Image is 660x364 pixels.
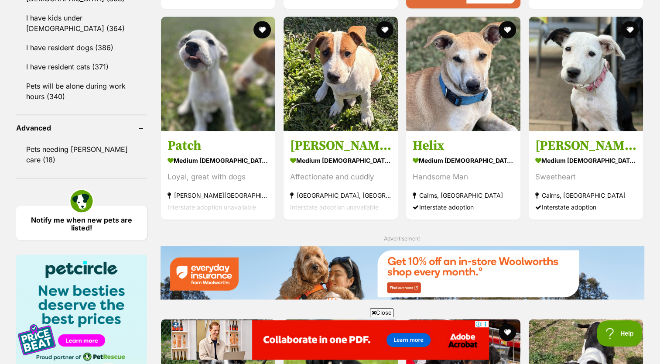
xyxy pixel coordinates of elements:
iframe: Advertisement [171,320,489,360]
h3: Helix [413,137,514,154]
strong: medium [DEMOGRAPHIC_DATA] Dog [413,154,514,167]
span: Close [370,308,393,317]
span: Interstate adoption unavailable [168,203,256,211]
img: Helix - Australian Kelpie Dog [406,17,520,131]
button: favourite [622,21,639,38]
a: I have resident cats (371) [16,58,147,76]
button: favourite [253,21,271,38]
header: Advanced [16,124,147,132]
h3: [PERSON_NAME] [535,137,636,154]
a: Notify me when new pets are listed! [16,206,147,240]
img: Lucy - Staffordshire Bull Terrier Dog [284,17,398,131]
strong: [GEOGRAPHIC_DATA], [GEOGRAPHIC_DATA] [290,189,391,201]
span: Advertisement [384,235,420,242]
a: Everyday Insurance promotional banner [160,246,644,301]
img: Payton - Border Collie Dog [529,17,643,131]
img: Everyday Insurance promotional banner [160,246,644,299]
button: favourite [499,323,516,341]
div: Interstate adoption [535,201,636,213]
strong: Cairns, [GEOGRAPHIC_DATA] [535,189,636,201]
a: I have kids under [DEMOGRAPHIC_DATA] (364) [16,9,147,38]
strong: [PERSON_NAME][GEOGRAPHIC_DATA], [GEOGRAPHIC_DATA] [168,189,269,201]
strong: medium [DEMOGRAPHIC_DATA] Dog [290,154,391,167]
a: [PERSON_NAME] medium [DEMOGRAPHIC_DATA] Dog Affectionate and cuddly [GEOGRAPHIC_DATA], [GEOGRAPHI... [284,131,398,220]
span: Interstate adoption unavailable [290,203,379,211]
a: Helix medium [DEMOGRAPHIC_DATA] Dog Handsome Man Cairns, [GEOGRAPHIC_DATA] Interstate adoption [406,131,520,220]
a: Pets needing [PERSON_NAME] care (18) [16,140,147,169]
strong: medium [DEMOGRAPHIC_DATA] Dog [168,154,269,167]
h3: [PERSON_NAME] [290,137,391,154]
h3: Patch [168,137,269,154]
div: Interstate adoption [413,201,514,213]
div: Loyal, great with dogs [168,171,269,183]
strong: medium [DEMOGRAPHIC_DATA] Dog [535,154,636,167]
div: Sweetheart [535,171,636,183]
div: Affectionate and cuddly [290,171,391,183]
a: Pets will be alone during work hours (340) [16,77,147,106]
a: Patch medium [DEMOGRAPHIC_DATA] Dog Loyal, great with dogs [PERSON_NAME][GEOGRAPHIC_DATA], [GEOGR... [161,131,275,220]
iframe: Help Scout Beacon - Open [597,320,643,347]
strong: Cairns, [GEOGRAPHIC_DATA] [413,189,514,201]
img: Patch - Staffordshire Bull Terrier Dog [161,17,275,131]
a: [PERSON_NAME] medium [DEMOGRAPHIC_DATA] Dog Sweetheart Cairns, [GEOGRAPHIC_DATA] Interstate adoption [529,131,643,220]
button: favourite [376,21,393,38]
div: Handsome Man [413,171,514,183]
button: favourite [499,21,516,38]
a: I have resident dogs (386) [16,38,147,57]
